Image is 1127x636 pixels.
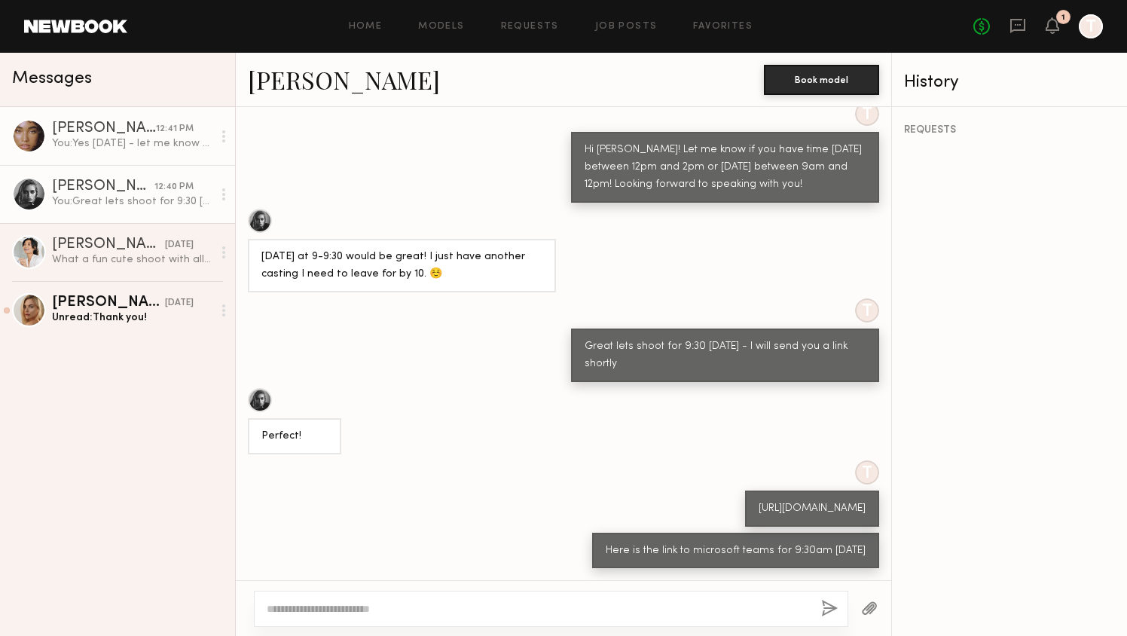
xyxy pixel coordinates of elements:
div: Unread: Thank you! [52,310,212,325]
a: [PERSON_NAME] [248,63,440,96]
div: Perfect! [261,428,328,445]
div: REQUESTS [904,125,1115,136]
div: [DATE] [165,296,194,310]
div: You: Yes [DATE] - let me know what time works for you and after the call I will confirm and solid... [52,136,212,151]
a: Job Posts [595,22,658,32]
a: Requests [501,22,559,32]
div: History [904,74,1115,91]
div: Here is the link to microsoft teams for 9:30am [DATE] [606,543,866,560]
div: [DATE] at 9-9:30 would be great! I just have another casting I need to leave for by 10. ☺️ [261,249,542,283]
div: 12:41 PM [156,122,194,136]
div: What a fun cute shoot with all you mamas ;) [52,252,212,267]
div: [PERSON_NAME] [52,179,154,194]
div: [URL][DOMAIN_NAME] [759,500,866,518]
a: Home [349,22,383,32]
div: 1 [1061,14,1065,22]
a: Book model [764,72,879,85]
div: 12:40 PM [154,180,194,194]
a: Favorites [693,22,753,32]
div: [PERSON_NAME] [52,295,165,310]
div: Great lets shoot for 9:30 [DATE] - I will send you a link shortly [585,338,866,373]
span: Messages [12,70,92,87]
div: [PERSON_NAME] [52,121,156,136]
a: Models [418,22,464,32]
div: [DATE] [165,238,194,252]
div: [PERSON_NAME] [52,237,165,252]
button: Book model [764,65,879,95]
div: Hi [PERSON_NAME]! Let me know if you have time [DATE] between 12pm and 2pm or [DATE] between 9am ... [585,142,866,194]
div: You: Great lets shoot for 9:30 [DATE] - I will send you a link shortly [52,194,212,209]
a: T [1079,14,1103,38]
